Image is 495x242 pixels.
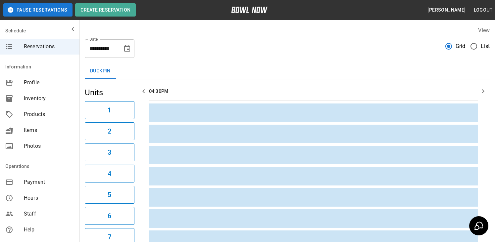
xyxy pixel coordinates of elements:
button: Duckpin [85,63,116,79]
h6: 1 [108,105,111,115]
h5: Units [85,87,134,98]
span: Help [24,226,74,234]
span: Reservations [24,43,74,51]
button: 1 [85,101,134,119]
button: 2 [85,122,134,140]
label: View [478,27,490,33]
span: Products [24,110,74,118]
button: Create Reservation [75,3,136,17]
span: List [481,42,490,50]
button: Pause Reservations [3,3,73,17]
h6: 6 [108,211,111,221]
h6: 5 [108,189,111,200]
div: inventory tabs [85,63,490,79]
span: Hours [24,194,74,202]
th: 04:30PM [149,82,478,101]
button: 6 [85,207,134,225]
span: Inventory [24,95,74,102]
button: [PERSON_NAME] [425,4,468,16]
span: Items [24,126,74,134]
button: 3 [85,143,134,161]
span: Payment [24,178,74,186]
button: 5 [85,186,134,204]
h6: 3 [108,147,111,158]
span: Staff [24,210,74,218]
button: 4 [85,165,134,182]
span: Photos [24,142,74,150]
h6: 2 [108,126,111,137]
h6: 4 [108,168,111,179]
span: Profile [24,79,74,87]
span: Grid [456,42,466,50]
img: logo [231,7,268,13]
button: Choose date, selected date is Sep 23, 2025 [121,42,134,55]
button: Logout [471,4,495,16]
